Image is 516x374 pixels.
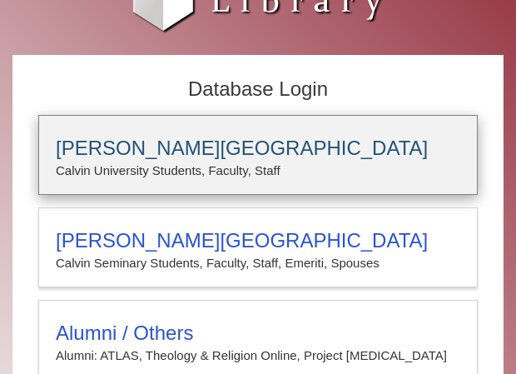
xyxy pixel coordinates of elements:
[38,207,478,287] a: [PERSON_NAME][GEOGRAPHIC_DATA]Calvin Seminary Students, Faculty, Staff, Emeriti, Spouses
[56,160,460,182] p: Calvin University Students, Faculty, Staff
[56,345,460,367] p: Alumni: ATLAS, Theology & Religion Online, Project [MEDICAL_DATA]
[56,229,460,252] h3: [PERSON_NAME][GEOGRAPHIC_DATA]
[56,322,460,367] summary: Alumni / OthersAlumni: ATLAS, Theology & Religion Online, Project [MEDICAL_DATA]
[30,72,486,107] h2: Database Login
[56,322,460,345] h3: Alumni / Others
[56,252,460,274] p: Calvin Seminary Students, Faculty, Staff, Emeriti, Spouses
[38,115,478,195] a: [PERSON_NAME][GEOGRAPHIC_DATA]Calvin University Students, Faculty, Staff
[56,137,460,160] h3: [PERSON_NAME][GEOGRAPHIC_DATA]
